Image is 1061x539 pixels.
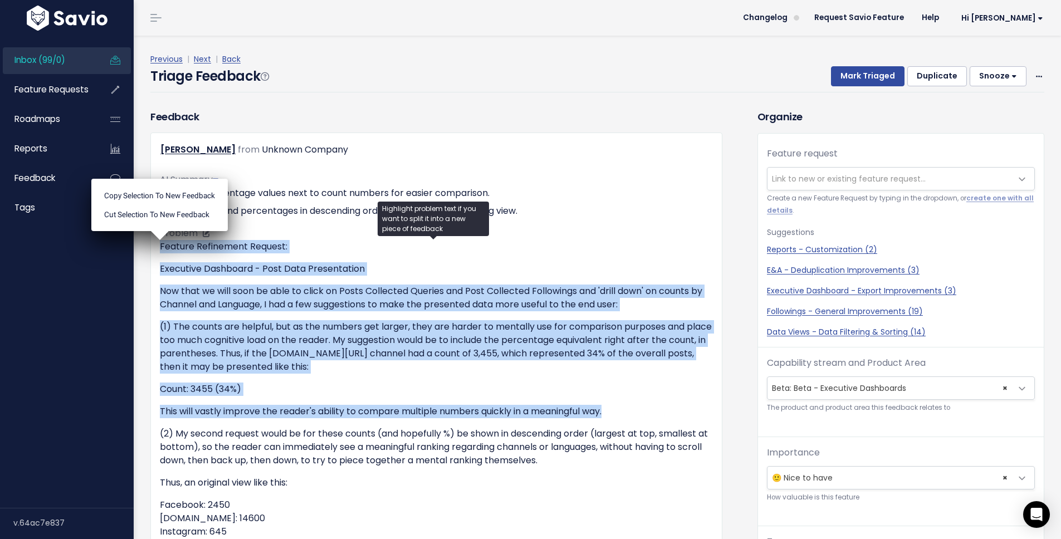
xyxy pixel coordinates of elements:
span: 🙂 Nice to have [767,467,1012,489]
span: from [238,143,260,156]
span: Feature Requests [14,84,89,95]
div: v.64ac7e837 [13,508,134,537]
a: Previous [150,53,183,65]
li: Copy selection to new Feedback [96,185,223,204]
a: Hi [PERSON_NAME] [948,9,1052,27]
span: Inbox (99/0) [14,54,65,66]
h3: Organize [757,109,1044,124]
a: Inbox (99/0) [3,47,92,73]
span: AI Summary [160,173,218,186]
label: Capability stream and Product Area [767,356,926,370]
p: Count: 3455 (34%) [160,383,713,396]
a: Roadmaps [3,106,92,132]
a: Reports - Customization (2) [767,244,1035,256]
a: create one with all details [767,194,1034,214]
p: (2) My second request would be for these counts (and hopefully %) be shown in descending order (l... [160,427,713,467]
span: | [213,53,220,65]
div: Unknown Company [262,142,348,158]
div: Highlight problem text if you want to split it into a new piece of feedback [378,202,489,236]
p: Executive Dashboard - Post Data Presentation [160,262,713,276]
span: Roadmaps [14,113,60,125]
h4: Triage Feedback [150,66,268,86]
a: Feature Requests [3,77,92,102]
button: Duplicate [907,66,967,86]
a: Data Views - Data Filtering & Sorting (14) [767,326,1035,338]
small: Create a new Feature Request by typing in the dropdown, or . [767,193,1035,217]
button: Snooze [970,66,1026,86]
span: × [1003,467,1008,489]
span: Reports [14,143,47,154]
span: Beta: Beta - Executive Dashboards [767,376,1035,400]
a: Tags [3,195,92,220]
a: Followings - General Improvements (19) [767,306,1035,317]
a: Next [194,53,211,65]
a: Feedback [3,165,92,191]
span: | [185,53,192,65]
a: Back [222,53,241,65]
p: (1) The counts are helpful, but as the numbers get larger, they are harder to mentally use for co... [160,320,713,374]
a: E&A - Deduplication Improvements (3) [767,264,1035,276]
span: Changelog [743,14,788,22]
p: Now that we will soon be able to click on Posts Collected Queries and Post Collected Followings a... [160,285,713,311]
span: Beta: Beta - Executive Dashboards [767,377,1012,399]
span: Tags [14,202,35,213]
a: [PERSON_NAME] [160,143,236,156]
span: 🙂 Nice to have [767,466,1035,489]
span: Hi [PERSON_NAME] [961,14,1043,22]
small: How valuable is this feature [767,492,1035,503]
li: Include percentage values next to count numbers for easier comparison. [169,187,713,200]
label: Feature request [767,147,838,160]
li: Cut selection to new Feedback [96,205,223,224]
small: The product and product area this feedback relates to [767,402,1035,414]
span: Feedback [14,172,55,184]
p: This will vastly improve the reader's ability to compare multiple numbers quickly in a meaningful... [160,405,713,418]
a: Reports [3,136,92,161]
h3: Feedback [150,109,199,124]
a: Request Savio Feature [805,9,913,26]
img: logo-white.9d6f32f41409.svg [24,6,110,31]
p: Thus, an original view like this: [160,476,713,489]
p: Suggestions [767,226,1035,239]
label: Importance [767,446,820,459]
div: Open Intercom Messenger [1023,501,1050,528]
span: × [1003,377,1008,399]
span: Link to new or existing feature request... [772,173,926,184]
button: Mark Triaged [831,66,904,86]
a: Help [913,9,948,26]
p: Feature Refinement Request: [160,240,713,253]
a: Executive Dashboard - Export Improvements (3) [767,285,1035,297]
